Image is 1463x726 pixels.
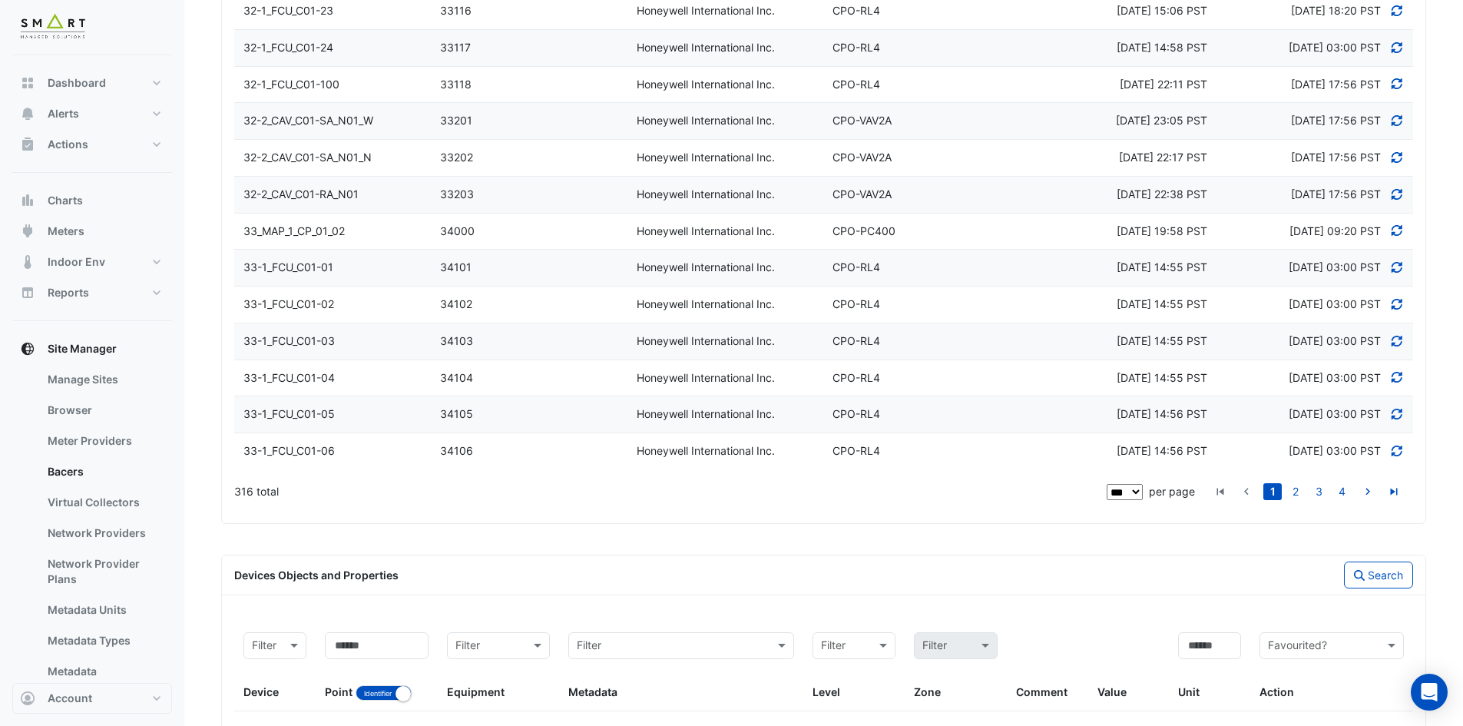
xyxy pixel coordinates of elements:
app-icon: Reports [20,285,35,300]
span: Honeywell International Inc. [637,78,775,91]
li: page 2 [1284,483,1307,500]
span: Reports [48,285,89,300]
span: 34101 [440,260,472,273]
a: Refresh [1390,260,1404,273]
span: 33118 [440,78,472,91]
span: Discovered at [1289,444,1381,457]
span: 33-1_FCU_C01-04 [243,371,335,384]
a: Meter Providers [35,426,172,456]
a: Refresh [1390,41,1404,54]
span: Site Manager [48,341,117,356]
span: Mon 06-Oct-2025 08:06 BST [1117,4,1207,17]
a: go to last page [1385,483,1403,500]
span: CPO-PC400 [832,224,895,237]
span: Point [325,685,353,698]
span: Mon 06-Oct-2025 07:55 BST [1117,297,1207,310]
span: Devices Objects and Properties [234,569,399,582]
a: Browser [35,395,172,426]
span: Wed 17-Sep-2025 12:58 BST [1117,224,1207,237]
span: CPO-RL4 [832,41,880,54]
span: 33203 [440,187,474,201]
span: Honeywell International Inc. [637,297,775,310]
button: Alerts [12,98,172,129]
div: Open Intercom Messenger [1411,674,1448,711]
span: 34106 [440,444,473,457]
a: Refresh [1390,151,1404,164]
span: CPO-RL4 [832,4,880,17]
span: 33116 [440,4,472,17]
span: Discovered at [1289,407,1381,420]
span: Honeywell International Inc. [637,444,775,457]
span: Charts [48,193,83,208]
span: Indoor Env [48,254,105,270]
a: Virtual Collectors [35,487,172,518]
span: Thu 25-Sep-2025 15:38 BST [1117,187,1207,201]
span: CPO-RL4 [832,260,880,273]
app-icon: Dashboard [20,75,35,91]
a: Refresh [1390,297,1404,310]
button: Search [1344,562,1413,588]
a: Refresh [1390,444,1404,457]
span: 33_MAP_1_CP_01_02 [243,224,345,237]
span: 34000 [440,224,475,237]
a: 4 [1332,483,1351,500]
app-icon: Meters [20,224,35,239]
span: Honeywell International Inc. [637,407,775,420]
span: Honeywell International Inc. [637,114,775,127]
span: per page [1149,485,1195,498]
span: Honeywell International Inc. [637,371,775,384]
span: Device [243,685,279,698]
span: 33-1_FCU_C01-05 [243,407,335,420]
button: Indoor Env [12,247,172,277]
span: CPO-RL4 [832,407,880,420]
span: CPO-RL4 [832,78,880,91]
button: Meters [12,216,172,247]
a: Network Providers [35,518,172,549]
span: Honeywell International Inc. [637,224,775,237]
span: 33201 [440,114,472,127]
span: 33202 [440,151,473,164]
span: Comment [1016,685,1067,698]
li: page 4 [1330,483,1353,500]
span: 32-2_CAV_C01-SA_N01_N [243,151,372,164]
button: Charts [12,185,172,216]
span: Mon 06-Oct-2025 07:55 BST [1117,334,1207,347]
a: Refresh [1390,187,1404,201]
a: 2 [1286,483,1305,500]
span: Mon 06-Oct-2025 07:56 BST [1117,407,1207,420]
span: Discovered at [1289,260,1381,273]
span: CPO-VAV2A [832,114,892,127]
span: 34105 [440,407,473,420]
span: Discovered at [1289,297,1381,310]
li: page 1 [1261,483,1284,500]
a: Manage Sites [35,364,172,395]
span: 34104 [440,371,473,384]
a: Metadata [35,656,172,687]
app-icon: Alerts [20,106,35,121]
span: CPO-VAV2A [832,151,892,164]
span: Discovered at [1291,187,1381,201]
span: 34103 [440,334,473,347]
span: Honeywell International Inc. [637,187,775,201]
a: Refresh [1390,371,1404,384]
span: Discovered at [1289,371,1381,384]
span: Mon 06-Oct-2025 07:55 BST [1117,260,1207,273]
a: Metadata Units [35,595,172,625]
span: Thu 25-Sep-2025 15:11 BST [1120,78,1207,91]
button: Site Manager [12,333,172,364]
a: 1 [1263,483,1282,500]
img: Company Logo [18,12,88,43]
span: 32-2_CAV_C01-RA_N01 [243,187,359,201]
span: 33-1_FCU_C01-01 [243,260,333,273]
button: Actions [12,129,172,160]
div: 316 total [234,472,1104,511]
a: go to previous page [1237,483,1256,500]
span: 34102 [440,297,472,310]
span: CPO-RL4 [832,444,880,457]
a: Refresh [1390,78,1404,91]
span: Honeywell International Inc. [637,4,775,17]
button: Account [12,683,172,714]
a: Refresh [1390,224,1404,237]
li: page 3 [1307,483,1330,500]
app-icon: Actions [20,137,35,152]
